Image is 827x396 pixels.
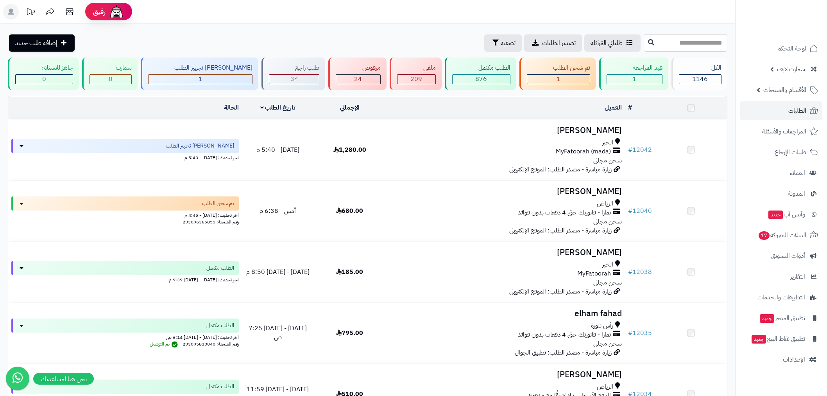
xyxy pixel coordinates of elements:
div: سمارت [90,63,132,72]
a: الكل1146 [670,58,729,90]
h3: [PERSON_NAME] [389,370,622,379]
span: 876 [475,74,487,84]
div: اخر تحديث: [DATE] - 5:40 م [11,153,239,161]
a: العملاء [740,164,822,182]
div: مرفوض [336,63,380,72]
a: #12038 [628,267,652,277]
span: 795.00 [336,328,363,338]
span: الطلبات [788,105,806,116]
a: تطبيق المتجرجديد [740,309,822,328]
span: شحن مجاني [593,156,622,165]
span: رفيق [93,7,106,16]
div: [PERSON_NAME] تجهيز الطلب [148,63,252,72]
div: جاهز للاستلام [15,63,73,72]
span: [PERSON_NAME] تجهيز الطلب [166,142,234,150]
span: المدونة [788,188,805,199]
span: الطلب مكتمل [206,383,234,391]
a: أدوات التسويق [740,247,822,265]
span: [DATE] - 5:40 م [256,145,299,155]
span: رقم الشحنة: 293096365855 [183,218,239,225]
span: [DATE] - [DATE] 7:25 ص [249,324,307,342]
span: أمس - 6:38 م [260,206,296,216]
a: العميل [605,103,622,112]
span: 17 [759,231,770,240]
a: تحديثات المنصة [21,4,40,22]
div: 0 [90,75,131,84]
span: شحن مجاني [593,278,622,287]
div: 0 [16,75,73,84]
span: 24 [354,74,362,84]
span: 1 [199,74,202,84]
div: 1 [607,75,662,84]
div: 876 [453,75,510,84]
button: تصفية [484,34,522,52]
span: زيارة مباشرة - مصدر الطلب: تطبيق الجوال [515,348,612,357]
span: التقارير [790,271,805,282]
span: 1,280.00 [333,145,366,155]
div: تم شحن الطلب [527,63,590,72]
span: MyFatoorah [577,269,611,278]
span: وآتس آب [768,209,805,220]
span: 34 [290,74,298,84]
a: ملغي 209 [388,58,443,90]
span: إضافة طلب جديد [15,38,57,48]
span: الإعدادات [783,354,805,365]
a: #12035 [628,328,652,338]
a: [PERSON_NAME] تجهيز الطلب 1 [139,58,260,90]
span: لوحة التحكم [777,43,806,54]
span: 0 [42,74,46,84]
a: مرفوض 24 [327,58,388,90]
h3: elham fahad [389,309,622,318]
a: التطبيقات والخدمات [740,288,822,307]
span: السلات المتروكة [758,230,806,241]
span: رأس تنورة [591,321,613,330]
span: الرياض [597,199,613,208]
a: لوحة التحكم [740,39,822,58]
a: طلبات الإرجاع [740,143,822,162]
span: 0 [109,74,113,84]
span: الأقسام والمنتجات [763,85,806,95]
h3: [PERSON_NAME] [389,126,622,135]
a: تطبيق نقاط البيعجديد [740,329,822,348]
div: اخر تحديث: [DATE] - [DATE] 9:39 م [11,275,239,283]
span: أدوات التسويق [771,250,805,261]
div: 34 [269,75,319,84]
span: # [628,328,632,338]
a: الطلب مكتمل 876 [443,58,518,90]
span: زيارة مباشرة - مصدر الطلب: الموقع الإلكتروني [509,287,612,296]
div: قيد المراجعه [607,63,662,72]
span: سمارت لايف [777,64,805,75]
span: جديد [760,314,774,323]
span: تم شحن الطلب [202,200,234,207]
a: إضافة طلب جديد [9,34,75,52]
div: اخر تحديث: [DATE] - 4:45 م [11,211,239,219]
div: طلب راجع [269,63,319,72]
span: تمارا - فاتورتك حتى 4 دفعات بدون فوائد [518,208,611,217]
span: شحن مجاني [593,217,622,226]
span: 185.00 [336,267,363,277]
span: # [628,206,632,216]
a: قيد المراجعه 1 [598,58,670,90]
span: العملاء [790,167,805,178]
span: تصدير الطلبات [542,38,576,48]
h3: [PERSON_NAME] [389,187,622,196]
a: المراجعات والأسئلة [740,122,822,141]
span: تم التوصيل [150,340,180,347]
a: تاريخ الطلب [260,103,296,112]
a: # [628,103,632,112]
a: تصدير الطلبات [524,34,582,52]
a: طلباتي المُوكلة [584,34,641,52]
a: الإعدادات [740,350,822,369]
span: طلبات الإرجاع [775,147,806,158]
span: # [628,267,632,277]
a: طلب راجع 34 [260,58,327,90]
span: شحن مجاني [593,339,622,348]
div: الطلب مكتمل [452,63,510,72]
a: وآتس آبجديد [740,205,822,224]
span: المراجعات والأسئلة [762,126,806,137]
span: MyFatoorah (mada) [556,147,611,156]
span: زيارة مباشرة - مصدر الطلب: الموقع الإلكتروني [509,165,612,174]
a: تم شحن الطلب 1 [518,58,598,90]
span: التطبيقات والخدمات [757,292,805,303]
span: 680.00 [336,206,363,216]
